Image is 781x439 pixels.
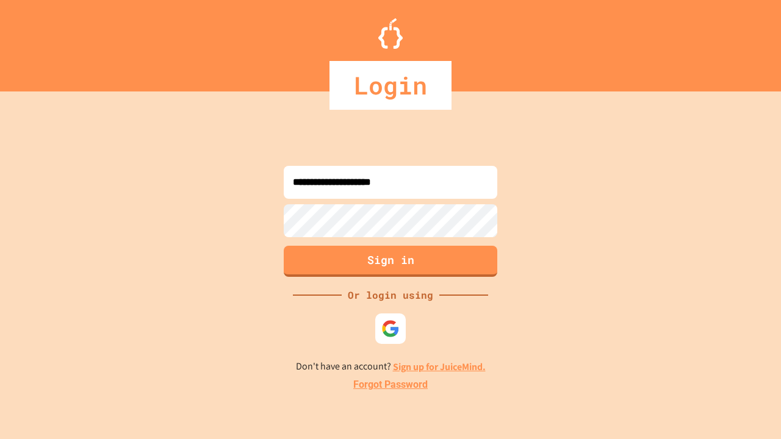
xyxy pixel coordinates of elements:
a: Sign up for JuiceMind. [393,360,486,373]
button: Sign in [284,246,497,277]
div: Or login using [342,288,439,302]
a: Forgot Password [353,377,428,392]
img: google-icon.svg [381,319,400,338]
img: Logo.svg [378,18,403,49]
div: Login [329,61,452,110]
p: Don't have an account? [296,359,486,374]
